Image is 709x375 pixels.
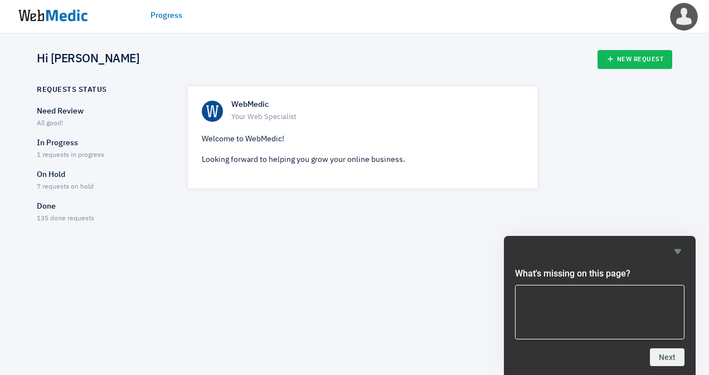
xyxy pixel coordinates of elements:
textarea: What's missing on this page? [515,285,684,339]
h6: WebMedic [231,100,524,110]
h6: Requests Status [37,86,107,95]
span: 7 requests on hold [37,184,94,190]
p: On Hold [37,169,168,181]
span: 1 requests in progress [37,152,104,159]
span: All good! [37,120,63,127]
p: Welcome to WebMedic! [202,134,524,145]
button: Hide survey [671,245,684,258]
span: Your Web Specialist [231,112,524,123]
p: Looking forward to helping you grow your online business. [202,154,524,166]
p: In Progress [37,137,168,149]
span: 135 done requests [37,215,94,222]
h2: What's missing on this page? [515,267,684,280]
button: Next question [650,348,684,366]
p: Need Review [37,106,168,117]
a: New Request [598,50,673,69]
h4: Hi [PERSON_NAME] [37,52,139,67]
a: Progress [150,10,182,22]
p: Done [37,201,168,213]
div: What's missing on this page? [515,245,684,366]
